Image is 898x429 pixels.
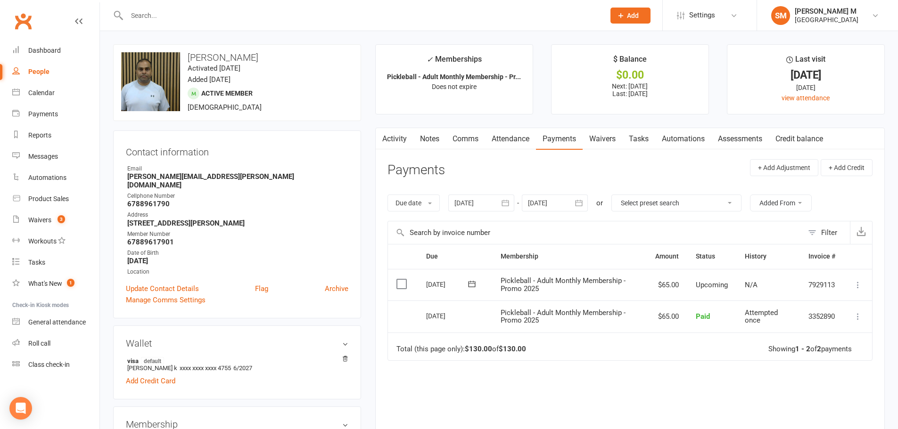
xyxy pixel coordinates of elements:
[121,52,353,63] h3: [PERSON_NAME]
[126,356,348,373] li: [PERSON_NAME] k
[413,128,446,150] a: Notes
[126,338,348,348] h3: Wallet
[28,153,58,160] div: Messages
[28,237,57,245] div: Workouts
[465,345,492,353] strong: $130.00
[28,174,66,181] div: Automations
[28,216,51,224] div: Waivers
[28,361,70,368] div: Class check-in
[492,244,647,268] th: Membership
[388,221,803,244] input: Search by invoice number
[446,128,485,150] a: Comms
[127,200,348,208] strong: 6788961790
[121,52,180,111] img: image1754096851.png
[750,159,818,176] button: + Add Adjustment
[627,12,639,19] span: Add
[9,397,32,420] div: Open Intercom Messenger
[800,300,844,332] td: 3352890
[12,188,99,210] a: Product Sales
[28,340,50,347] div: Roll call
[325,283,348,294] a: Archive
[736,70,876,80] div: [DATE]
[655,128,711,150] a: Automations
[12,40,99,61] a: Dashboard
[387,194,440,211] button: Due date
[795,345,810,353] strong: 1 - 2
[124,9,598,22] input: Search...
[233,364,252,372] span: 6/2027
[803,221,850,244] button: Filter
[12,333,99,354] a: Roll call
[647,269,687,301] td: $65.00
[800,244,844,268] th: Invoice #
[12,231,99,252] a: Workouts
[689,5,715,26] span: Settings
[126,283,199,294] a: Update Contact Details
[126,294,206,306] a: Manage Comms Settings
[387,73,521,81] strong: Pickleball - Adult Monthly Membership - Pr...
[499,345,526,353] strong: $130.00
[795,7,858,16] div: [PERSON_NAME] M
[376,128,413,150] a: Activity
[28,131,51,139] div: Reports
[387,163,445,178] h3: Payments
[800,269,844,301] td: 7929113
[501,276,626,293] span: Pickleball - Adult Monthly Membership - Promo 2025
[821,159,873,176] button: + Add Credit
[127,249,348,258] div: Date of Birth
[12,252,99,273] a: Tasks
[745,281,758,289] span: N/A
[188,103,262,112] span: [DEMOGRAPHIC_DATA]
[12,61,99,82] a: People
[501,308,626,325] span: Pickleball - Adult Monthly Membership - Promo 2025
[28,68,49,75] div: People
[596,197,603,209] div: or
[12,104,99,125] a: Payments
[418,244,492,268] th: Due
[736,82,876,93] div: [DATE]
[127,172,348,189] strong: [PERSON_NAME][EMAIL_ADDRESS][PERSON_NAME][DOMAIN_NAME]
[28,110,58,118] div: Payments
[127,238,348,246] strong: 67889617901
[127,210,348,219] div: Address
[127,230,348,239] div: Member Number
[127,267,348,276] div: Location
[536,128,583,150] a: Payments
[622,128,655,150] a: Tasks
[127,164,348,173] div: Email
[188,75,231,84] time: Added [DATE]
[795,16,858,24] div: [GEOGRAPHIC_DATA]
[28,195,69,202] div: Product Sales
[255,283,268,294] a: Flag
[188,64,240,73] time: Activated [DATE]
[11,9,35,33] a: Clubworx
[610,8,651,24] button: Add
[28,259,45,266] div: Tasks
[432,83,477,90] span: Does not expire
[560,82,700,97] p: Next: [DATE] Last: [DATE]
[58,215,65,223] span: 3
[127,219,348,227] strong: [STREET_ADDRESS][PERSON_NAME]
[67,279,74,287] span: 1
[485,128,536,150] a: Attendance
[12,82,99,104] a: Calendar
[687,244,736,268] th: Status
[769,128,830,150] a: Credit balance
[12,167,99,188] a: Automations
[12,354,99,375] a: Class kiosk mode
[427,53,482,71] div: Memberships
[12,273,99,294] a: What's New1
[141,357,164,364] span: default
[647,244,687,268] th: Amount
[647,300,687,332] td: $65.00
[745,308,778,325] span: Attempted once
[771,6,790,25] div: SM
[28,318,86,326] div: General attendance
[12,210,99,231] a: Waivers 3
[12,146,99,167] a: Messages
[782,94,830,102] a: view attendance
[12,125,99,146] a: Reports
[560,70,700,80] div: $0.00
[696,312,710,321] span: Paid
[821,227,837,238] div: Filter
